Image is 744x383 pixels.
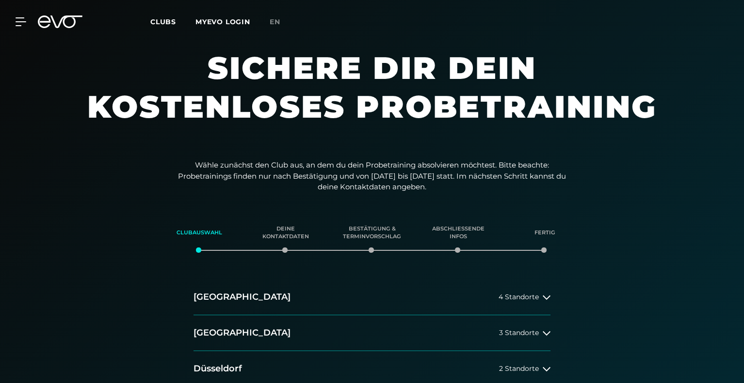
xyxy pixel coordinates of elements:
span: 2 Standorte [499,365,539,372]
div: Fertig [514,220,576,246]
h2: [GEOGRAPHIC_DATA] [194,327,291,339]
a: Clubs [150,17,195,26]
h1: Sichere dir dein kostenloses Probetraining [81,48,663,145]
span: 4 Standorte [499,293,539,301]
div: Bestätigung & Terminvorschlag [341,220,403,246]
p: Wähle zunächst den Club aus, an dem du dein Probetraining absolvieren möchtest. Bitte beachte: Pr... [178,160,566,193]
a: MYEVO LOGIN [195,17,250,26]
div: Abschließende Infos [427,220,489,246]
span: 3 Standorte [499,329,539,337]
button: [GEOGRAPHIC_DATA]3 Standorte [194,315,550,351]
span: Clubs [150,17,176,26]
div: Clubauswahl [168,220,230,246]
h2: Düsseldorf [194,363,242,375]
button: [GEOGRAPHIC_DATA]4 Standorte [194,279,550,315]
h2: [GEOGRAPHIC_DATA] [194,291,291,303]
a: en [270,16,292,28]
span: en [270,17,280,26]
div: Deine Kontaktdaten [255,220,317,246]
